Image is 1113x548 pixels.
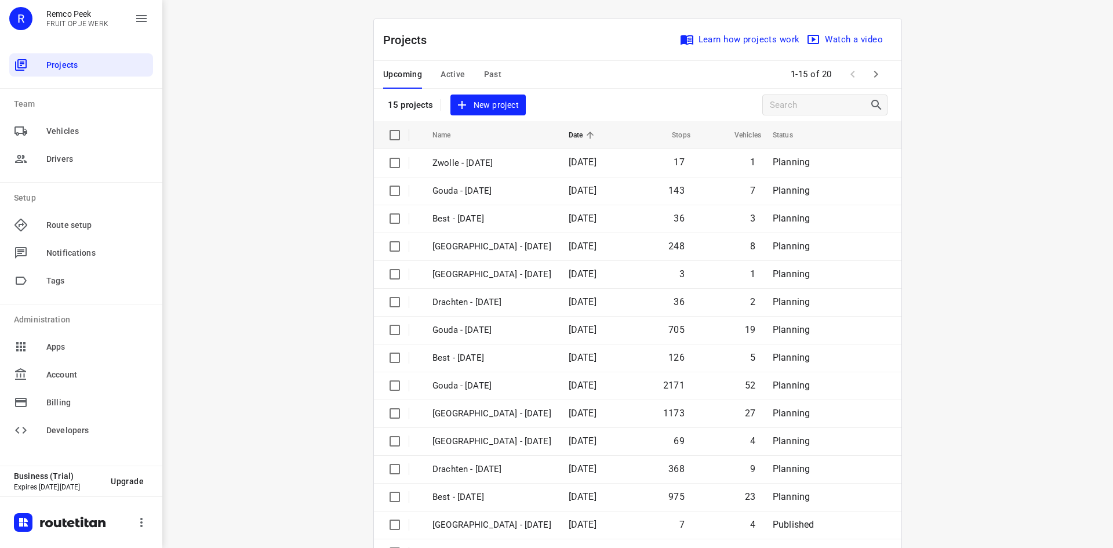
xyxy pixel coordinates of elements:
input: Search projects [770,96,870,114]
p: Gouda - Thursday [432,324,551,337]
p: Antwerpen - Tuesday [432,518,551,532]
span: Planning [773,324,810,335]
p: Projects [383,31,437,49]
span: 4 [750,436,755,447]
span: Upgrade [111,477,144,486]
p: Team [14,98,153,110]
p: Zwolle - Thursday [432,240,551,253]
span: 1-15 of 20 [786,62,836,87]
span: [DATE] [569,436,596,447]
span: Stops [657,128,690,142]
span: 9 [750,463,755,474]
span: Past [484,67,502,82]
span: Name [432,128,466,142]
span: [DATE] [569,463,596,474]
p: Administration [14,314,153,326]
span: [DATE] [569,408,596,419]
div: Account [9,363,153,386]
span: 248 [668,241,685,252]
span: Planning [773,463,810,474]
span: Route setup [46,219,148,231]
span: Planning [773,241,810,252]
span: Published [773,519,814,530]
span: Planning [773,408,810,419]
p: Drachten - Wednesday [432,463,551,476]
span: 36 [674,296,684,307]
span: Upcoming [383,67,422,82]
span: Projects [46,59,148,71]
div: Notifications [9,241,153,264]
span: Notifications [46,247,148,259]
span: 368 [668,463,685,474]
span: Next Page [864,63,888,86]
span: 705 [668,324,685,335]
p: Best - [DATE] [432,212,551,226]
span: Planning [773,157,810,168]
span: 1 [750,157,755,168]
span: 975 [668,491,685,502]
span: 1173 [663,408,685,419]
span: [DATE] [569,213,596,224]
span: Date [569,128,598,142]
span: 52 [745,380,755,391]
p: 15 projects [388,100,434,110]
span: 19 [745,324,755,335]
span: 143 [668,185,685,196]
p: Expires [DATE][DATE] [14,483,101,491]
span: [DATE] [569,324,596,335]
span: 27 [745,408,755,419]
div: Route setup [9,213,153,237]
span: [DATE] [569,157,596,168]
div: Tags [9,269,153,292]
span: 126 [668,352,685,363]
p: Drachten - Thursday [432,296,551,309]
div: Drivers [9,147,153,170]
span: [DATE] [569,352,596,363]
p: FRUIT OP JE WERK [46,20,108,28]
p: Business (Trial) [14,471,101,481]
span: 7 [679,519,685,530]
span: Planning [773,436,810,447]
p: Gouda - Friday [432,184,551,198]
span: Planning [773,352,810,363]
button: Upgrade [101,471,153,492]
span: Planning [773,268,810,280]
p: Setup [14,192,153,204]
p: Antwerpen - Thursday [432,268,551,281]
div: Developers [9,419,153,442]
span: Vehicles [46,125,148,137]
span: Planning [773,213,810,224]
span: Apps [46,341,148,353]
span: [DATE] [569,241,596,252]
div: R [9,7,32,30]
span: [DATE] [569,296,596,307]
span: Vehicles [719,128,761,142]
span: 3 [679,268,685,280]
span: 3 [750,213,755,224]
span: Billing [46,397,148,409]
span: 2171 [663,380,685,391]
p: Remco Peek [46,9,108,19]
span: 1 [750,268,755,280]
span: Tags [46,275,148,287]
span: [DATE] [569,491,596,502]
span: Planning [773,380,810,391]
p: Zwolle - Wednesday [432,407,551,420]
span: 23 [745,491,755,502]
p: Zwolle - [DATE] [432,157,551,170]
span: Planning [773,491,810,502]
span: Developers [46,424,148,437]
div: Billing [9,391,153,414]
span: 69 [674,436,684,447]
p: Antwerpen - Wednesday [432,435,551,448]
p: Best - Wednesday [432,491,551,504]
span: 17 [674,157,684,168]
span: 36 [674,213,684,224]
div: Apps [9,335,153,358]
span: [DATE] [569,519,596,530]
span: 4 [750,519,755,530]
div: Search [870,98,887,112]
span: 5 [750,352,755,363]
span: [DATE] [569,185,596,196]
span: Account [46,369,148,381]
